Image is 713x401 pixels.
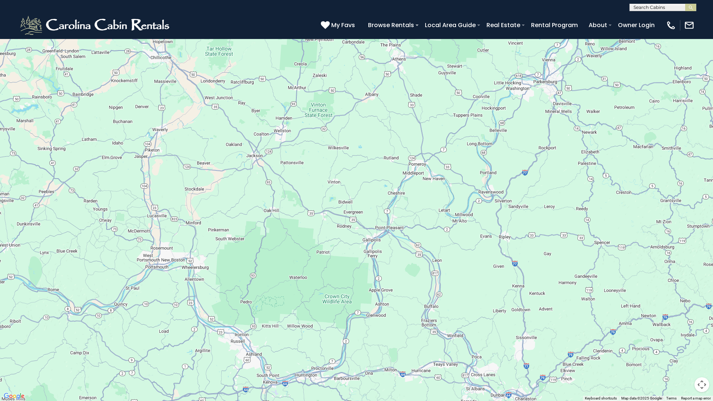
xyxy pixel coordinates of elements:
span: My Favs [331,20,355,30]
a: Owner Login [614,19,658,32]
img: phone-regular-white.png [666,20,676,30]
a: About [585,19,611,32]
img: White-1-2.png [19,14,173,36]
a: Local Area Guide [421,19,479,32]
a: Browse Rentals [364,19,418,32]
img: mail-regular-white.png [684,20,694,30]
a: My Favs [321,20,357,30]
a: Rental Program [527,19,582,32]
a: Real Estate [483,19,524,32]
